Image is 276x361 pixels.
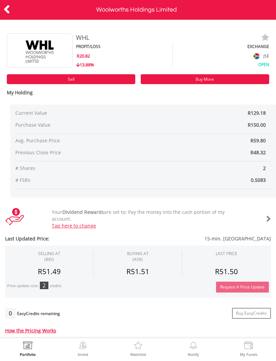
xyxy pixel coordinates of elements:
[248,110,266,116] span: R129.18
[15,149,143,156] span: Previous Close Price
[5,235,116,242] span: Last Updated Price:
[20,352,36,356] label: Portfolio
[15,122,122,128] span: Purchase Value
[77,53,90,59] span: R20.82
[78,352,88,356] label: Invest
[15,110,122,116] span: Current Value
[127,251,149,262] span: BUYING AT
[250,149,266,156] span: R48.32
[215,267,238,276] span: R51.50
[17,311,60,317] div: EasyCredits remaining
[14,33,65,67] img: EQU.ZA.WHL.png
[76,44,173,49] div: PROFIT/LOSS
[173,61,269,67] div: OPEN
[216,282,269,293] button: Request A Price Update
[76,33,221,42] div: WHL
[240,352,257,356] label: My Funds
[38,256,60,262] span: (BID)
[243,342,254,351] img: View Funds
[130,342,146,356] a: Watchlist
[250,137,266,144] span: R59.80
[133,342,143,351] img: Watchlist
[7,74,135,84] a: Sell
[254,53,260,59] img: flag
[188,342,199,351] img: View Notifications
[261,33,269,42] img: watchlist
[22,342,33,351] img: View Portfolio
[15,137,143,144] span: Avg. Purchase Price
[52,222,96,229] a: Tap here to change
[38,267,61,276] span: R51.49
[78,342,88,351] img: Invest Now
[78,342,88,356] a: Invest
[76,62,173,68] div: 13.88%
[263,53,269,59] span: JSE
[5,327,56,334] a: How the Pricing Works
[7,283,39,288] div: Price update cost:
[232,308,271,319] a: Buy EasyCredits
[5,308,16,319] div: 0
[126,267,149,276] span: R51.51
[50,283,61,288] div: credits
[15,177,143,184] span: # FSRs
[15,165,143,172] span: # Shares
[38,251,60,262] div: SELLING AT
[62,209,104,215] b: Dividend Rewards
[47,209,230,229] div: Your are set to: Pay the money into the cash portion of my account.
[240,342,257,356] a: My Funds
[248,122,266,128] span: R150.00
[116,235,271,242] span: 15-min. [GEOGRAPHIC_DATA]
[143,177,271,184] span: 0.5083
[173,44,269,49] div: EXCHANGE
[40,282,48,289] div: 2
[127,256,149,262] span: (ASK)
[20,342,36,356] a: Portfolio
[143,165,271,172] span: 2
[130,352,146,356] label: Watchlist
[188,342,199,356] a: Notify
[216,251,237,256] div: LAST PRICE
[141,74,269,84] a: Buy More
[188,352,199,356] label: Notify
